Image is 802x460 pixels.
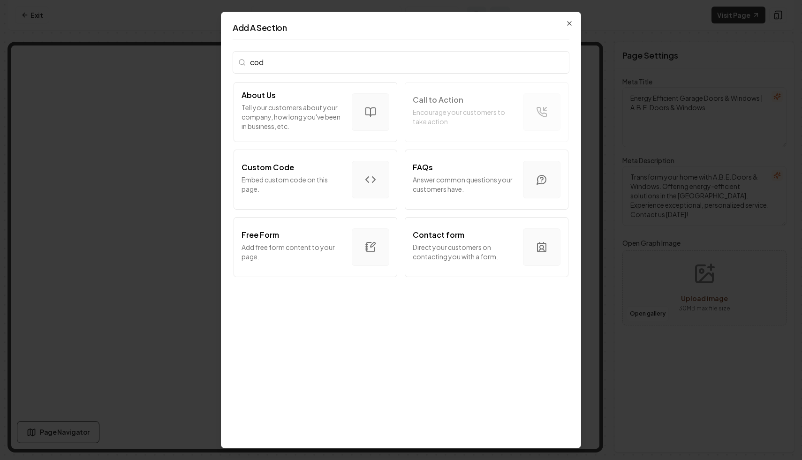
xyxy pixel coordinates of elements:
[413,175,515,194] p: Answer common questions your customers have.
[242,90,276,101] p: About Us
[405,150,568,210] button: FAQsAnswer common questions your customers have.
[234,82,397,142] button: About UsTell your customers about your company, how long you've been in business, etc.
[413,242,515,261] p: Direct your customers on contacting you with a form.
[413,162,433,173] p: FAQs
[405,217,568,277] button: Contact formDirect your customers on contacting you with a form.
[233,23,569,32] h2: Add A Section
[242,229,279,241] p: Free Form
[233,51,569,74] input: Search sections...
[242,175,344,194] p: Embed custom code on this page.
[234,217,397,277] button: Free FormAdd free form content to your page.
[234,150,397,210] button: Custom CodeEmbed custom code on this page.
[242,103,344,131] p: Tell your customers about your company, how long you've been in business, etc.
[242,162,294,173] p: Custom Code
[242,242,344,261] p: Add free form content to your page.
[413,229,464,241] p: Contact form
